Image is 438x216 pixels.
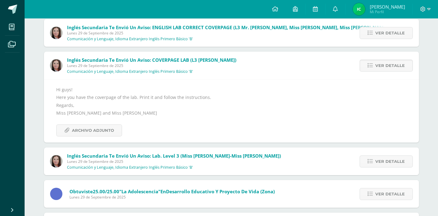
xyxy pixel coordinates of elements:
[119,188,160,194] span: "La adolescencia"
[67,30,389,36] span: Lunes 29 de Septiembre de 2025
[67,159,281,164] span: Lunes 29 de Septiembre de 2025
[370,9,405,14] span: Mi Perfil
[67,37,193,41] p: Comunicación y Lenguaje, Idioma Extranjero Inglés Primero Básico 'B'
[375,188,405,200] span: Ver detalle
[67,24,389,30] span: Inglés Secundaria te envió un aviso: ENGLISH LAB CORRECT COVERPAGE (L3 Mr. [PERSON_NAME], Miss [P...
[56,124,122,136] a: Archivo Adjunto
[72,125,114,136] span: Archivo Adjunto
[375,27,405,39] span: Ver detalle
[353,3,365,15] img: f98fcf60f382a4935cd16faf387242a3.png
[56,86,407,136] div: Hi guys! Here you have the coverpage of the lab. Print it and follow the instructions. Regards, M...
[67,165,193,170] p: Comunicación y Lenguaje, Idioma Extranjero Inglés Primero Básico 'B'
[69,194,275,200] span: Lunes 29 de Septiembre de 2025
[50,27,62,39] img: 8af0450cf43d44e38c4a1497329761f3.png
[69,188,275,194] span: Obtuviste en
[375,156,405,167] span: Ver detalle
[166,188,275,194] span: Desarrollo Educativo y Proyecto de Vida (Zona)
[50,59,62,72] img: 8af0450cf43d44e38c4a1497329761f3.png
[67,57,236,63] span: Inglés Secundaria te envió un aviso: COVERPAGE LAB (L3 [PERSON_NAME])
[67,153,281,159] span: Inglés Secundaria te envió un aviso: Lab. Level 3 (Miss [PERSON_NAME]-Miss [PERSON_NAME])
[370,4,405,10] span: [PERSON_NAME]
[50,155,62,167] img: 8af0450cf43d44e38c4a1497329761f3.png
[67,69,193,74] p: Comunicación y Lenguaje, Idioma Extranjero Inglés Primero Básico 'B'
[375,60,405,71] span: Ver detalle
[67,63,236,68] span: Lunes 29 de Septiembre de 2025
[93,188,119,194] span: 25.00/25.00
